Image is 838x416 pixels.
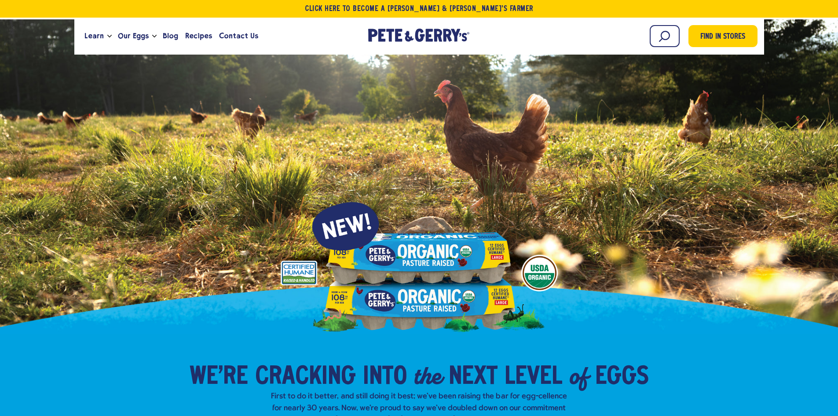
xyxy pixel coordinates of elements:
[114,24,152,48] a: Our Eggs
[595,364,649,390] span: Eggs​
[182,24,216,48] a: Recipes
[700,31,745,43] span: Find in Stores
[414,360,442,391] em: the
[118,30,149,41] span: Our Eggs
[650,25,680,47] input: Search
[152,35,157,38] button: Open the dropdown menu for Our Eggs
[363,364,407,390] span: into
[159,24,182,48] a: Blog
[449,364,498,390] span: Next
[688,25,757,47] a: Find in Stores
[81,24,107,48] a: Learn
[219,30,258,41] span: Contact Us
[190,364,248,390] span: We’re
[569,360,588,391] em: of
[107,35,112,38] button: Open the dropdown menu for Learn
[505,364,562,390] span: Level
[163,30,178,41] span: Blog
[84,30,104,41] span: Learn
[185,30,212,41] span: Recipes
[216,24,262,48] a: Contact Us
[255,364,356,390] span: Cracking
